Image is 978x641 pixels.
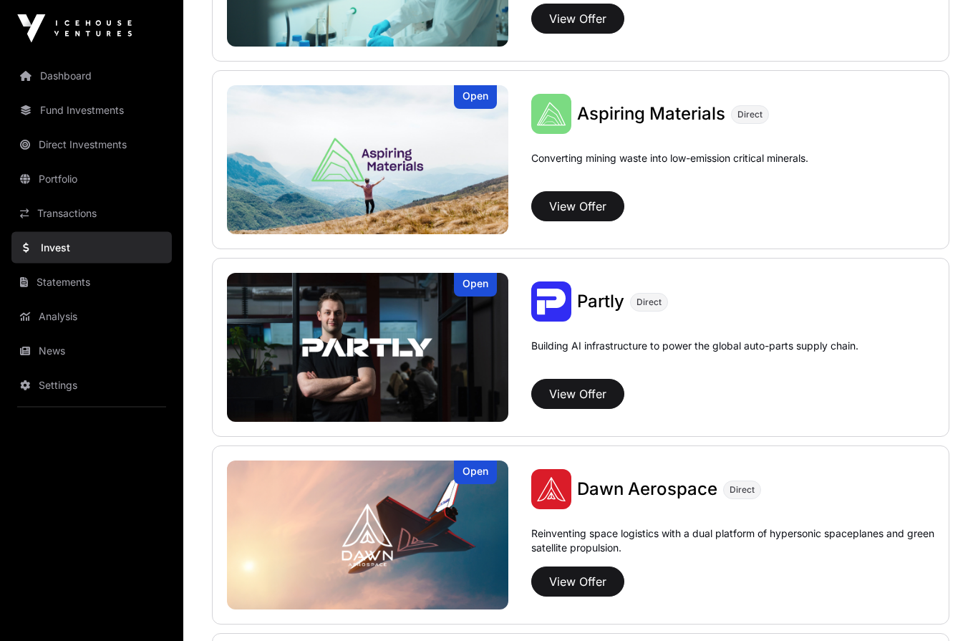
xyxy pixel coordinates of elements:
img: Icehouse Ventures Logo [17,14,132,43]
iframe: Chat Widget [906,572,978,641]
img: Partly [227,274,508,423]
button: View Offer [531,4,624,34]
button: View Offer [531,567,624,597]
a: Dashboard [11,60,172,92]
a: Dawn Aerospace [577,478,717,501]
a: Invest [11,232,172,264]
img: Partly [531,282,571,322]
a: Transactions [11,198,172,229]
img: Aspiring Materials [531,95,571,135]
p: Building AI infrastructure to power the global auto-parts supply chain. [531,339,858,374]
div: Open [454,86,497,110]
button: View Offer [531,192,624,222]
a: Analysis [11,301,172,332]
p: Reinventing space logistics with a dual platform of hypersonic spaceplanes and green satellite pr... [531,527,934,562]
a: Fund Investments [11,95,172,126]
span: Partly [577,291,624,312]
a: News [11,335,172,367]
a: PartlyOpen [227,274,508,423]
a: Partly [577,291,624,314]
a: Statements [11,266,172,298]
span: Direct [730,485,755,496]
a: Direct Investments [11,129,172,160]
a: Portfolio [11,163,172,195]
span: Aspiring Materials [577,104,725,125]
div: Open [454,274,497,297]
a: Aspiring Materials [577,103,725,126]
p: Converting mining waste into low-emission critical minerals. [531,152,808,186]
button: View Offer [531,380,624,410]
img: Aspiring Materials [227,86,508,235]
a: Aspiring MaterialsOpen [227,86,508,235]
span: Direct [737,110,762,121]
img: Dawn Aerospace [227,461,508,610]
img: Dawn Aerospace [531,470,571,510]
a: Settings [11,370,172,401]
span: Direct [636,297,662,309]
div: Open [454,461,497,485]
a: Dawn AerospaceOpen [227,461,508,610]
span: Dawn Aerospace [577,479,717,500]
